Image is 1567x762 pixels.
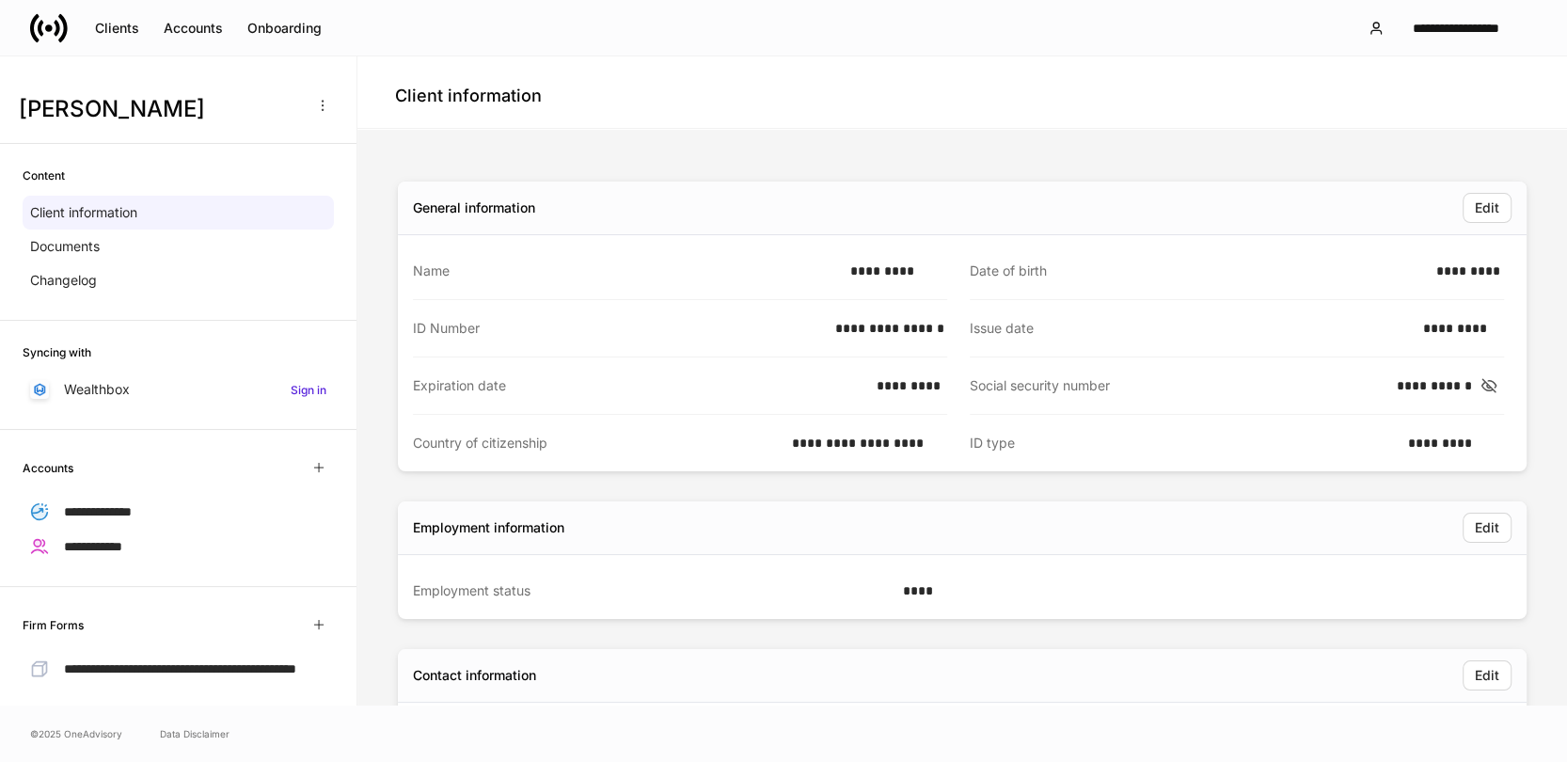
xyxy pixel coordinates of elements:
div: Issue date [970,319,1412,338]
a: WealthboxSign in [23,373,334,406]
p: Changelog [30,271,97,290]
div: Date of birth [970,262,1425,280]
h6: Content [23,167,65,184]
div: Name [413,262,839,280]
div: Edit [1475,198,1499,217]
h4: Client information [395,85,542,107]
div: Accounts [164,19,223,38]
p: Documents [30,237,100,256]
div: ID Number [413,319,824,338]
div: Employment information [413,518,564,537]
h3: [PERSON_NAME] [19,94,300,124]
h6: Sign in [291,381,326,399]
a: Client information [23,196,334,230]
button: Edit [1463,193,1512,223]
div: Social security number [970,376,1385,395]
div: Country of citizenship [413,434,781,452]
span: © 2025 OneAdvisory [30,726,122,741]
div: General information [413,198,535,217]
h6: Accounts [23,459,73,477]
div: Edit [1475,666,1499,685]
div: Onboarding [247,19,322,38]
div: Employment status [413,581,892,600]
div: ID type [970,434,1397,452]
a: Changelog [23,263,334,297]
div: Edit [1475,518,1499,537]
div: Clients [95,19,139,38]
button: Edit [1463,513,1512,543]
p: Client information [30,203,137,222]
button: Onboarding [235,13,334,43]
button: Edit [1463,660,1512,691]
p: Wealthbox [64,380,130,399]
h6: Syncing with [23,343,91,361]
a: Data Disclaimer [160,726,230,741]
div: Expiration date [413,376,865,395]
button: Clients [83,13,151,43]
a: Documents [23,230,334,263]
h6: Firm Forms [23,616,84,634]
div: Contact information [413,666,536,685]
button: Accounts [151,13,235,43]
